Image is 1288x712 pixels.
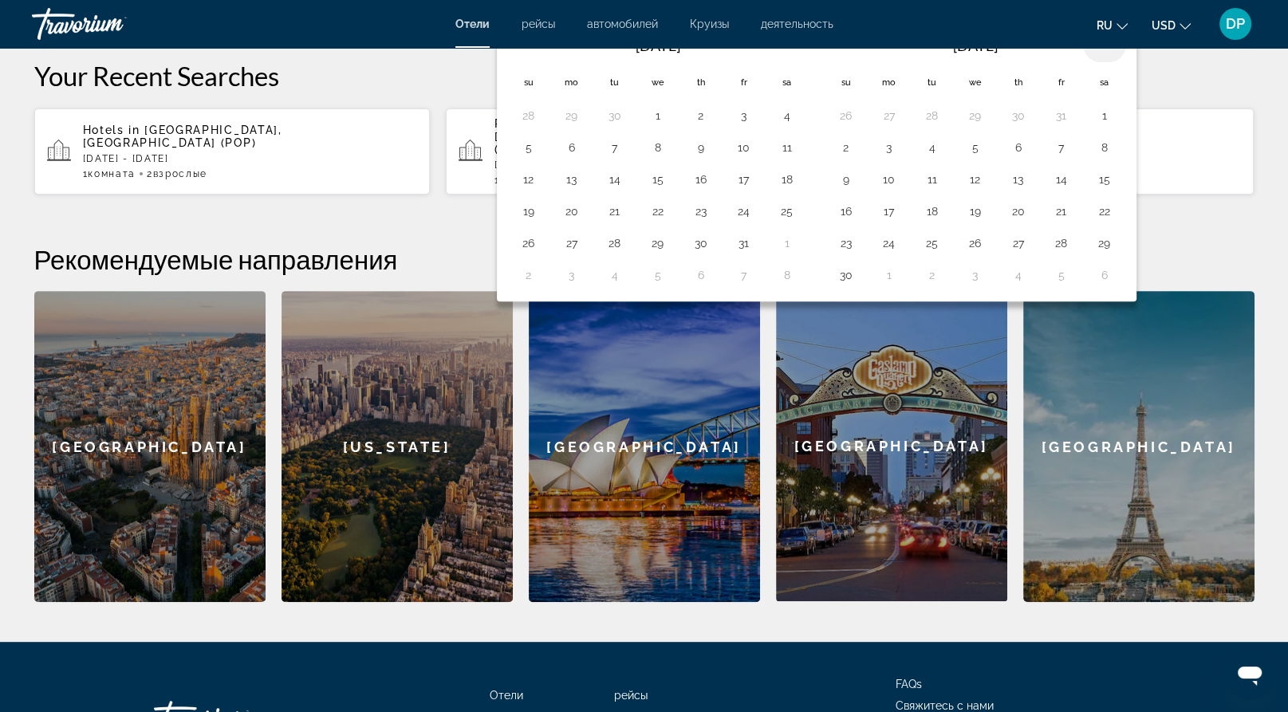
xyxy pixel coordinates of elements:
button: Day 8 [774,264,800,286]
button: Day 7 [1049,136,1074,159]
button: Day 5 [516,136,542,159]
span: DP [1226,16,1245,32]
button: Day 27 [559,232,585,254]
a: [GEOGRAPHIC_DATA] [1023,291,1255,602]
h2: Рекомендуемые направления [34,243,1255,275]
button: Day 30 [688,232,714,254]
button: Day 9 [833,168,859,191]
button: Day 16 [688,168,714,191]
span: Свяжитесь с нами [896,699,994,712]
button: Day 26 [963,232,988,254]
button: Day 25 [920,232,945,254]
button: Day 21 [602,200,628,222]
p: Your Recent Searches [34,60,1255,92]
button: Day 1 [645,104,671,127]
a: Travorium [32,3,191,45]
button: Day 22 [1092,200,1117,222]
a: [GEOGRAPHIC_DATA] [529,291,760,602]
button: Day 2 [833,136,859,159]
button: Day 5 [1049,264,1074,286]
button: Day 29 [559,104,585,127]
button: Day 27 [1006,232,1031,254]
button: Day 26 [516,232,542,254]
iframe: Кнопка запуска окна обмена сообщениями [1224,648,1275,699]
a: [GEOGRAPHIC_DATA] [776,291,1007,602]
div: [GEOGRAPHIC_DATA] [776,291,1007,601]
button: Day 25 [774,200,800,222]
button: Day 15 [645,168,671,191]
button: Day 3 [559,264,585,286]
button: Day 15 [1092,168,1117,191]
button: Day 5 [645,264,671,286]
button: Day 9 [688,136,714,159]
button: Day 20 [559,200,585,222]
button: Day 7 [731,264,757,286]
button: Day 13 [559,168,585,191]
a: автомобилей [587,18,658,30]
button: Day 11 [774,136,800,159]
button: Day 2 [516,264,542,286]
p: [DATE] - [DATE] [83,153,418,164]
button: Day 28 [516,104,542,127]
button: Day 7 [602,136,628,159]
button: Day 4 [774,104,800,127]
span: ru [1097,19,1113,32]
a: FAQs [896,678,922,690]
a: рейсы [614,689,648,702]
button: Day 29 [645,232,671,254]
button: Day 28 [1049,232,1074,254]
button: Day 3 [731,104,757,127]
button: Day 18 [920,200,945,222]
span: Комната [88,168,136,179]
button: Day 28 [602,232,628,254]
span: 1 [83,168,136,179]
button: Day 23 [688,200,714,222]
a: деятельность [761,18,833,30]
button: Day 30 [833,264,859,286]
button: Day 4 [1006,264,1031,286]
button: Day 28 [920,104,945,127]
a: Отели [490,689,523,702]
button: Day 22 [645,200,671,222]
button: Day 11 [920,168,945,191]
button: Day 30 [1006,104,1031,127]
button: Day 2 [688,104,714,127]
button: Day 24 [876,232,902,254]
span: рейсы [522,18,555,30]
button: Day 18 [774,168,800,191]
button: Puntacana Ecolodge [GEOGRAPHIC_DATA] [GEOGRAPHIC_DATA] by AA Crypto Group ([GEOGRAPHIC_DATA], DO)... [446,108,842,195]
button: Day 6 [559,136,585,159]
button: Day 17 [876,200,902,222]
button: Hotels in [GEOGRAPHIC_DATA], [GEOGRAPHIC_DATA] (POP)[DATE] - [DATE]1Комната2Взрослые [34,108,431,195]
button: Day 17 [731,168,757,191]
button: Day 8 [1092,136,1117,159]
button: Day 21 [1049,200,1074,222]
button: Day 26 [833,104,859,127]
button: Day 31 [731,232,757,254]
a: Отели [455,18,490,30]
a: Круизы [690,18,729,30]
button: Day 31 [1049,104,1074,127]
button: Day 4 [602,264,628,286]
button: User Menu [1215,7,1256,41]
button: Day 29 [1092,232,1117,254]
span: Puntacana Ecolodge [GEOGRAPHIC_DATA] [GEOGRAPHIC_DATA] by AA Crypto Group ([GEOGRAPHIC_DATA], DO) [494,117,765,155]
button: Change language [1097,14,1128,37]
span: [GEOGRAPHIC_DATA], [GEOGRAPHIC_DATA] (POP) [83,124,282,149]
button: Change currency [1152,14,1191,37]
span: 1 [494,175,547,186]
span: Взрослые [153,168,207,179]
button: Day 24 [731,200,757,222]
button: Day 10 [731,136,757,159]
button: Day 16 [833,200,859,222]
span: Hotels in [83,124,140,136]
button: Day 14 [602,168,628,191]
button: Day 13 [1006,168,1031,191]
a: [US_STATE] [282,291,513,602]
